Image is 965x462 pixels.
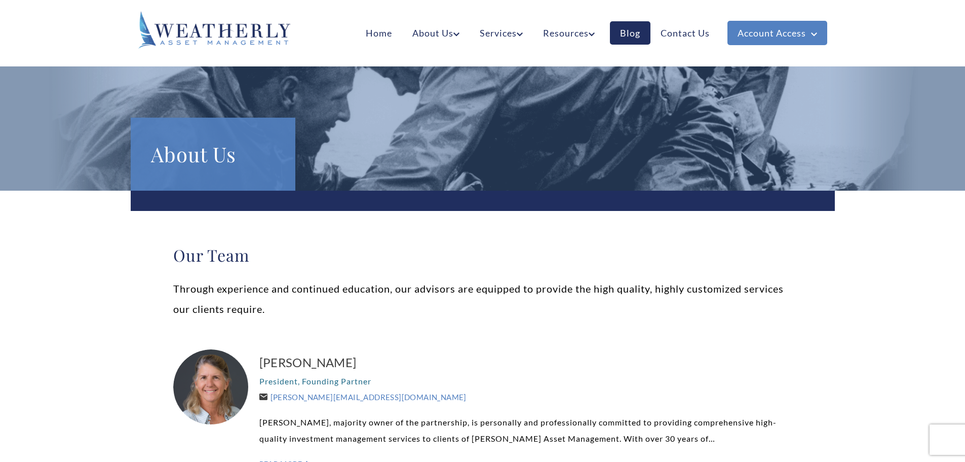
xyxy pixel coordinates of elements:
[151,138,275,170] h1: About Us
[259,354,792,371] a: [PERSON_NAME]
[610,21,650,45] a: Blog
[727,21,827,45] a: Account Access
[173,278,792,319] p: Through experience and continued education, our advisors are equipped to provide the high quality...
[650,21,720,45] a: Contact Us
[402,21,470,45] a: About Us
[259,414,792,447] p: [PERSON_NAME], majority owner of the partnership, is personally and professionally committed to p...
[259,373,792,389] p: President, Founding Partner
[138,11,290,49] img: Weatherly
[173,245,792,265] h2: Our Team
[533,21,605,45] a: Resources
[470,21,533,45] a: Services
[356,21,402,45] a: Home
[259,393,467,402] a: [PERSON_NAME][EMAIL_ADDRESS][DOMAIN_NAME]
